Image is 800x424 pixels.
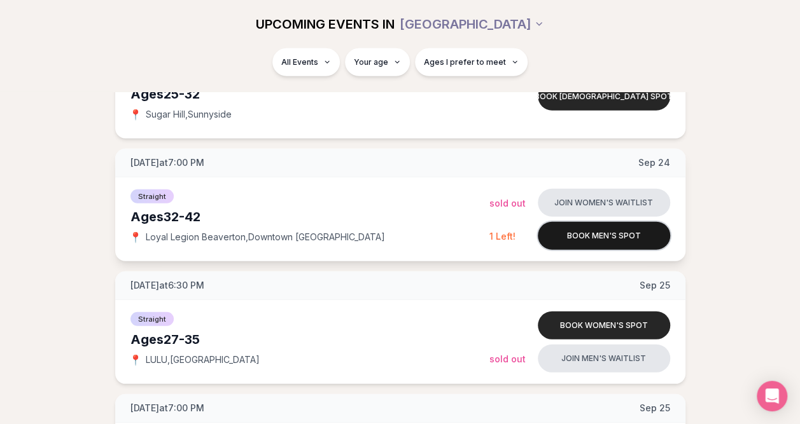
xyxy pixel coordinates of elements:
[489,353,526,364] span: Sold Out
[354,57,388,67] span: Your age
[538,83,670,111] button: Book [DEMOGRAPHIC_DATA] spot
[130,279,204,292] span: [DATE] at 6:30 PM
[489,198,526,209] span: Sold Out
[130,156,204,169] span: [DATE] at 7:00 PM
[130,232,141,242] span: 📍
[130,331,489,348] div: Ages 27-35
[345,48,410,76] button: Your age
[130,208,489,226] div: Ages 32-42
[538,345,670,373] button: Join men's waitlist
[538,189,670,217] button: Join women's waitlist
[146,108,232,121] span: Sugar Hill , Sunnyside
[272,48,340,76] button: All Events
[638,156,670,169] span: Sep 24
[130,109,141,120] span: 📍
[489,231,516,242] span: 1 Left!
[640,402,670,414] span: Sep 25
[640,279,670,292] span: Sep 25
[757,381,787,411] div: Open Intercom Messenger
[538,222,670,250] button: Book men's spot
[415,48,528,76] button: Ages I prefer to meet
[130,355,141,365] span: 📍
[424,57,506,67] span: Ages I prefer to meet
[256,15,395,33] span: UPCOMING EVENTS IN
[130,402,204,414] span: [DATE] at 7:00 PM
[146,231,385,243] span: Loyal Legion Beaverton , Downtown [GEOGRAPHIC_DATA]
[538,311,670,339] button: Book women's spot
[130,189,174,203] span: Straight
[400,10,544,38] button: [GEOGRAPHIC_DATA]
[130,312,174,326] span: Straight
[146,353,260,366] span: LULU , [GEOGRAPHIC_DATA]
[281,57,318,67] span: All Events
[130,85,489,103] div: Ages 25-32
